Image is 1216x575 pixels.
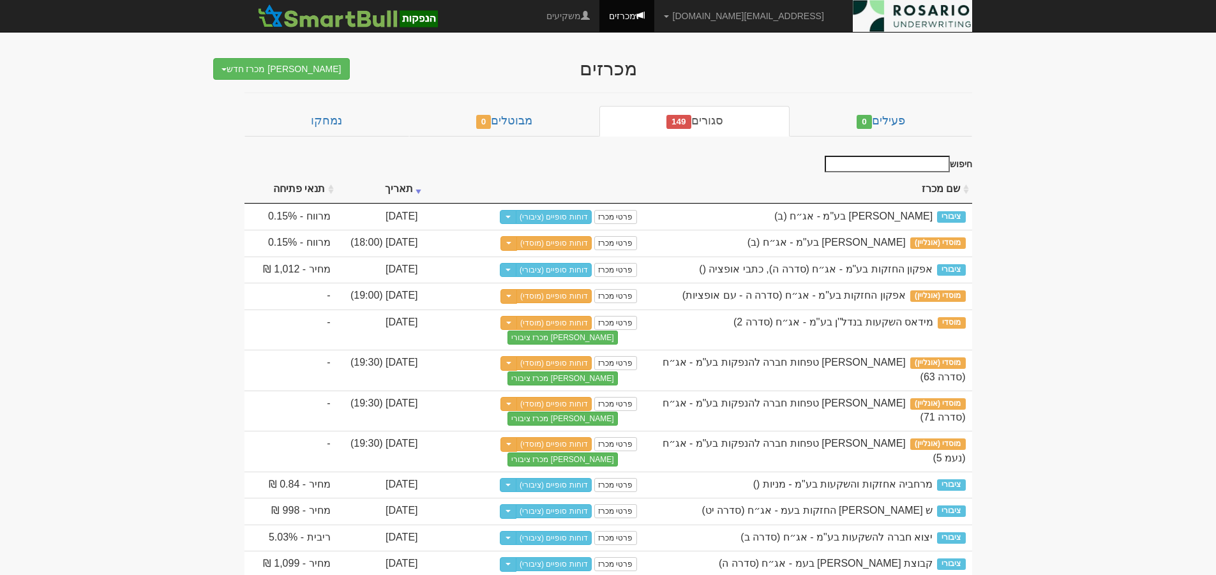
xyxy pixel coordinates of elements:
td: [DATE] [337,257,424,283]
label: חיפוש [820,156,972,172]
span: מזרחי טפחות חברה להנפקות בע"מ - אג״ח (סדרה 71) [663,398,966,423]
button: [PERSON_NAME] מכרז ציבורי [507,371,617,385]
span: מוסדי (אונליין) [910,438,966,450]
a: מבוטלים [409,106,599,137]
a: דוחות סופיים (ציבורי) [516,504,592,518]
a: פרטי מכרז [594,478,636,492]
a: דוחות סופיים (מוסדי) [516,316,592,330]
span: מזרחי טפחות חברה להנפקות בע"מ - אג״ח (סדרה 63) [663,357,966,382]
span: דניאל פקדונות בע"מ - אג״ח (ב) [774,211,933,221]
span: דניאל פקדונות בע"מ - אג״ח (ב) [747,237,906,248]
a: דוחות סופיים (מוסדי) [516,236,592,250]
a: דוחות סופיים (ציבורי) [516,210,592,224]
td: [DATE] (19:30) [337,431,424,472]
a: דוחות סופיים (מוסדי) [516,397,592,411]
button: [PERSON_NAME] מכרז ציבורי [507,412,617,426]
span: ציבורי [937,264,965,276]
span: יצוא חברה להשקעות בע"מ - אג״ח (סדרה ב) [740,532,933,542]
td: מחיר - 0.84 ₪ [244,472,337,498]
td: [DATE] (19:00) [337,283,424,310]
td: מחיר - 1,012 ₪ [244,257,337,283]
span: אפקון החזקות בע"מ - אג״ח (סדרה ה - עם אופציות) [682,290,906,301]
span: מוסדי (אונליין) [910,237,966,249]
td: - [244,350,337,391]
td: מרווח - 0.15% [244,204,337,230]
button: [PERSON_NAME] מכרז חדש [213,58,350,80]
a: נמחקו [244,106,409,137]
td: - [244,310,337,350]
td: [DATE] [337,472,424,498]
span: 0 [476,115,492,129]
a: פרטי מכרז [594,289,636,303]
span: 0 [857,115,872,129]
td: - [244,431,337,472]
button: [PERSON_NAME] מכרז ציבורי [507,452,617,467]
td: [DATE] [337,310,424,350]
span: ציבורי [937,532,965,544]
span: מזרחי טפחות חברה להנפקות בע"מ - אג״ח (נעמ 5) [663,438,966,463]
span: מוסדי [938,317,965,329]
span: אפקון החזקות בע"מ - אג״ח (סדרה ה), כתבי אופציה () [699,264,933,274]
span: מידאס השקעות בנדל''ן בע''מ - אג״ח (סדרה 2) [733,317,933,327]
td: [DATE] [337,525,424,551]
td: - [244,283,337,310]
span: ציבורי [937,558,965,570]
span: מוסדי (אונליין) [910,290,966,302]
a: דוחות סופיים (מוסדי) [516,437,592,451]
td: מחיר - 998 ₪ [244,498,337,525]
img: SmartBull Logo [254,3,442,29]
button: [PERSON_NAME] מכרז ציבורי [507,331,617,345]
a: דוחות סופיים (מוסדי) [516,356,592,370]
a: פרטי מכרז [594,263,636,277]
a: פרטי מכרז [594,557,636,571]
th: תאריך : activate to sort column ascending [337,175,424,204]
th: תנאי פתיחה : activate to sort column ascending [244,175,337,204]
td: [DATE] [337,204,424,230]
span: ציבורי [937,211,965,223]
a: דוחות סופיים (ציבורי) [516,263,592,277]
td: [DATE] (19:30) [337,391,424,431]
a: דוחות סופיים (מוסדי) [516,289,592,303]
span: מוסדי (אונליין) [910,398,966,410]
span: ציבורי [937,479,965,491]
span: קבוצת אשטרום בעמ - אג״ח (סדרה ה) [719,558,933,569]
td: ריבית - 5.03% [244,525,337,551]
td: [DATE] (18:00) [337,230,424,257]
td: [DATE] (19:30) [337,350,424,391]
span: מרחביה אחזקות והשקעות בע"מ - מניות () [753,479,933,489]
a: פרטי מכרז [594,397,636,411]
input: חיפוש [825,156,950,172]
td: מרווח - 0.15% [244,230,337,257]
td: - [244,391,337,431]
a: דוחות סופיים (ציבורי) [516,557,592,571]
a: סגורים [599,106,790,137]
span: ש שלמה החזקות בעמ - אג״ח (סדרה יט) [702,505,933,516]
th: שם מכרז : activate to sort column ascending [643,175,972,204]
a: דוחות סופיים (ציבורי) [516,531,592,545]
a: פרטי מכרז [594,504,636,518]
a: פעילים [790,106,972,137]
span: 149 [666,115,691,129]
a: פרטי מכרז [594,356,636,370]
td: [DATE] [337,498,424,525]
a: פרטי מכרז [594,210,636,224]
a: פרטי מכרז [594,531,636,545]
div: מכרזים [359,58,857,79]
span: ציבורי [937,505,965,517]
a: פרטי מכרז [594,316,636,330]
span: מוסדי (אונליין) [910,357,966,369]
a: פרטי מכרז [594,236,636,250]
a: דוחות סופיים (ציבורי) [516,478,592,492]
a: פרטי מכרז [594,437,636,451]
